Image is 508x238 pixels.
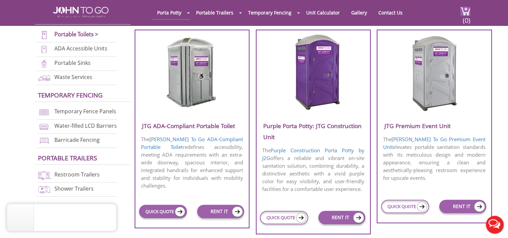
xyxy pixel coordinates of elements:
[353,212,364,223] img: icon
[257,120,370,143] h3: Purple Porta Potty: JTG Construction Unit
[139,205,187,218] a: QUICK QUOTE
[402,34,466,111] img: JTG-Premium-Event-Unit.png
[296,213,306,223] img: icon
[160,34,224,111] img: JTG-ADA-Compliant-Portable-Toilet.png
[197,205,244,218] a: RENT IT
[54,45,107,52] a: ADA Accessible Units
[54,108,116,115] a: Temporary Fence Panels
[37,73,51,82] img: waste-services-new.png
[38,13,83,22] a: Porta Potties
[37,108,51,117] img: chan-link-fencing-new.png
[439,200,486,213] a: RENT IT
[281,34,345,111] img: Purple-Porta-Potty-J2G-Construction-Unit.png
[54,136,100,144] a: Barricade Fencing
[460,7,470,16] img: cart a
[318,211,365,224] a: RENT IT
[260,211,308,224] a: QUICK QUOTE
[262,147,364,161] a: Purple Construction Porta Potty by J2G
[257,146,370,194] p: The offers a reliable and vibrant on-site sanitation solution, combining durability, a distinctiv...
[37,185,51,194] img: shower-trailers-new.png
[54,171,100,178] a: Restroom Trailers
[232,206,243,217] img: icon
[37,59,51,68] img: portable-sinks-new.png
[37,122,51,131] img: water-filled%20barriers-new.png
[243,6,296,19] a: Temporary Fencing
[37,171,51,180] img: restroom-trailers-new.png
[462,10,470,25] span: (0)
[37,31,51,40] img: portable-toilets-new.png
[474,201,485,212] img: icon
[377,135,491,183] p: The elevates portable sanitation standards with its meticulous design and modern appearance, ensu...
[135,120,249,131] h3: JTG ADA-Compliant Portable Toilet
[54,185,94,192] a: Shower Trailers
[175,207,185,216] img: icon
[481,211,508,238] button: Live Chat
[38,91,103,99] a: Temporary Fencing
[38,154,97,162] a: Portable trailers
[54,73,92,81] a: Waste Services
[417,202,427,211] img: icon
[54,59,91,67] a: Portable Sinks
[135,135,249,190] p: The redefines accessibility, meeting ADA requirements with an extra-wide doorway, spacious interi...
[377,120,491,131] h3: JTG Premium Event Unit
[37,45,51,54] img: ADA-units-new.png
[346,6,372,19] a: Gallery
[37,136,51,145] img: barricade-fencing-icon-new.png
[381,200,429,213] a: QUICK QUOTE
[301,6,345,19] a: Unit Calculator
[141,136,243,150] a: [PERSON_NAME] To Go ADA-Compliant Portable Toilet
[383,136,485,150] a: [PERSON_NAME] To Go Premium Event Unit
[54,30,98,38] a: Portable Toilets >
[54,122,117,129] a: Water-filled LCD Barriers
[152,6,186,19] a: Porta Potty
[53,7,108,17] img: JOHN to go
[191,6,238,19] a: Portable Trailers
[373,6,408,19] a: Contact Us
